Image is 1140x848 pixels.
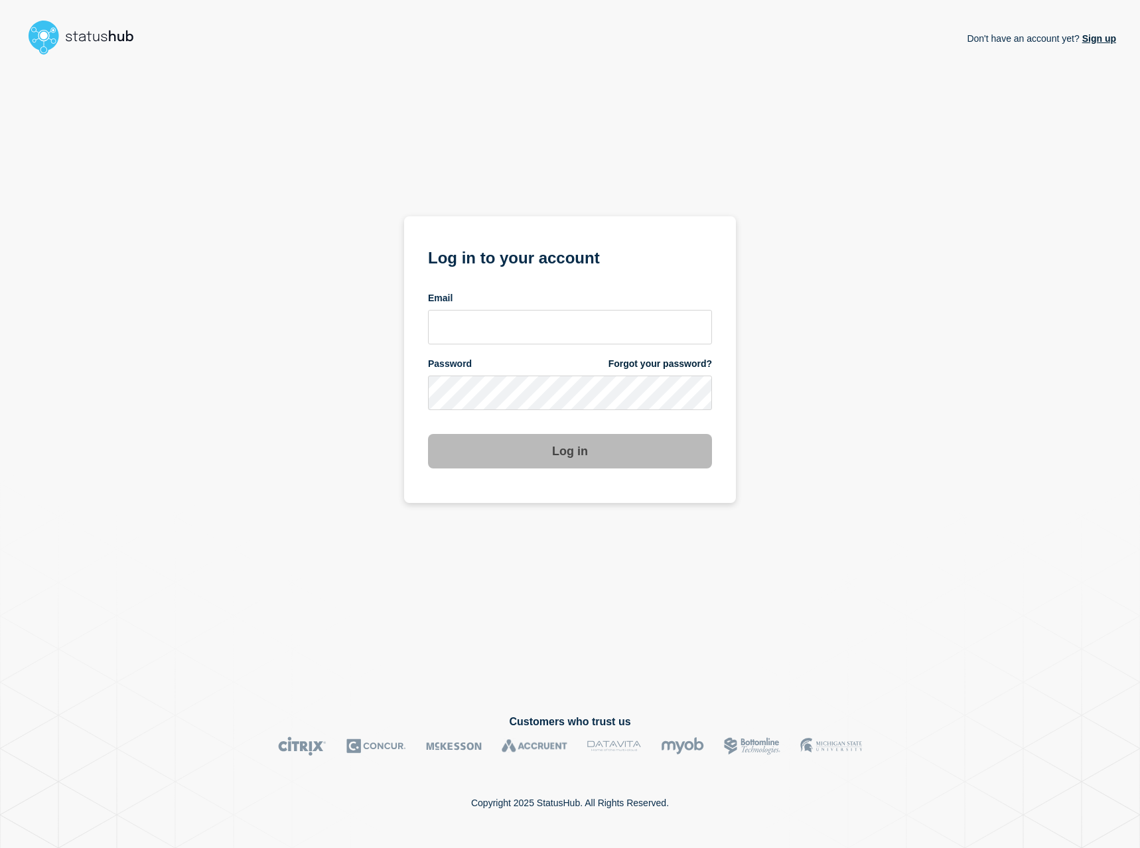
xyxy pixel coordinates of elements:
[24,716,1116,728] h2: Customers who trust us
[661,737,704,756] img: myob logo
[278,737,326,756] img: Citrix logo
[587,737,641,756] img: DataVita logo
[1080,33,1116,44] a: Sign up
[428,292,453,305] span: Email
[967,23,1116,54] p: Don't have an account yet?
[428,358,472,370] span: Password
[24,16,150,58] img: StatusHub logo
[502,737,567,756] img: Accruent logo
[724,737,780,756] img: Bottomline logo
[471,798,669,808] p: Copyright 2025 StatusHub. All Rights Reserved.
[428,310,712,344] input: email input
[428,434,712,468] button: Log in
[608,358,712,370] a: Forgot your password?
[426,737,482,756] img: McKesson logo
[800,737,862,756] img: MSU logo
[428,376,712,410] input: password input
[346,737,406,756] img: Concur logo
[428,244,712,269] h1: Log in to your account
